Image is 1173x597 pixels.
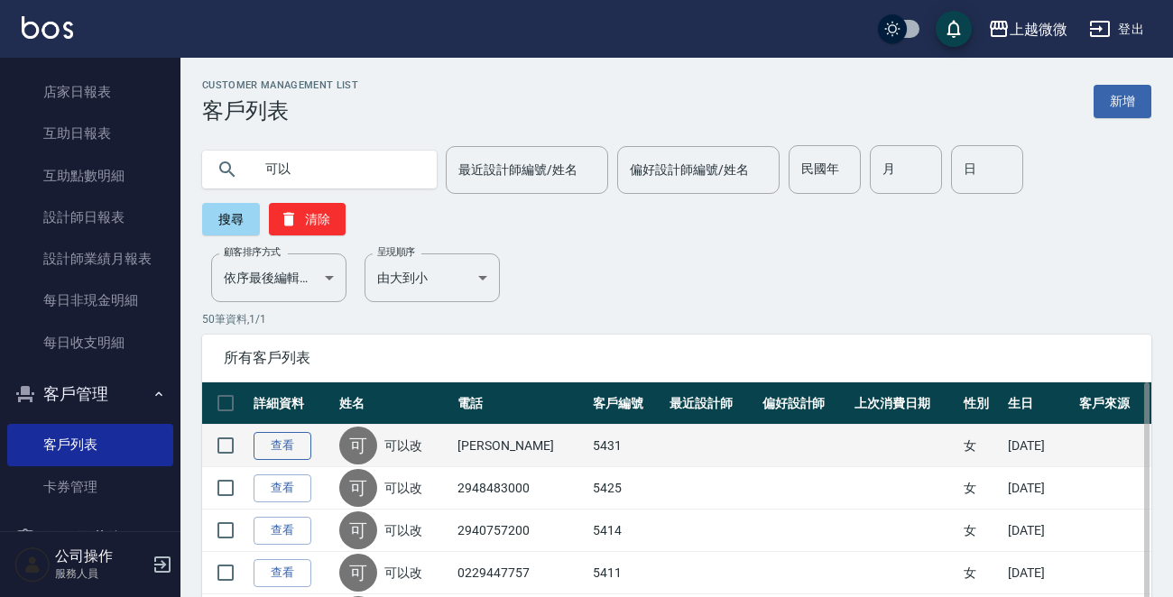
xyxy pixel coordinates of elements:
div: 可 [339,469,377,507]
td: [DATE] [1003,425,1075,467]
td: 5431 [588,425,665,467]
img: Logo [22,16,73,39]
h3: 客戶列表 [202,98,358,124]
th: 性別 [959,382,1003,425]
span: 所有客戶列表 [224,349,1130,367]
a: 新增 [1094,85,1151,118]
td: [PERSON_NAME] [453,425,588,467]
td: 女 [959,467,1003,510]
p: 服務人員 [55,565,147,582]
th: 客戶來源 [1075,382,1151,425]
th: 詳細資料 [249,382,335,425]
button: 清除 [269,203,346,235]
label: 呈現順序 [377,245,415,259]
a: 客戶列表 [7,424,173,465]
a: 每日收支明細 [7,322,173,363]
button: 客戶管理 [7,371,173,418]
td: 2940757200 [453,510,588,552]
th: 最近設計師 [665,382,758,425]
td: 2948483000 [453,467,588,510]
td: 0229447757 [453,552,588,594]
a: 可以改 [384,564,422,582]
div: 由大到小 [365,253,500,302]
td: 女 [959,552,1003,594]
div: 依序最後編輯時間 [211,253,346,302]
button: save [936,11,972,47]
a: 查看 [254,517,311,545]
td: 女 [959,510,1003,552]
div: 可 [339,427,377,464]
input: 搜尋關鍵字 [253,145,422,194]
div: 可 [339,511,377,549]
div: 可 [339,554,377,592]
a: 每日非現金明細 [7,280,173,321]
a: 查看 [254,474,311,502]
th: 電話 [453,382,588,425]
td: 5411 [588,552,665,594]
a: 設計師業績月報表 [7,238,173,280]
td: [DATE] [1003,467,1075,510]
a: 可以改 [384,479,422,497]
a: 互助點數明細 [7,155,173,197]
th: 客戶編號 [588,382,665,425]
label: 顧客排序方式 [224,245,281,259]
a: 查看 [254,432,311,460]
a: 設計師日報表 [7,197,173,238]
a: 查看 [254,559,311,587]
a: 卡券管理 [7,466,173,508]
button: 員工及薪資 [7,515,173,562]
div: 上越微微 [1010,18,1067,41]
td: 5414 [588,510,665,552]
p: 50 筆資料, 1 / 1 [202,311,1151,327]
button: 搜尋 [202,203,260,235]
th: 姓名 [335,382,453,425]
td: 5425 [588,467,665,510]
th: 偏好設計師 [758,382,851,425]
a: 店家日報表 [7,71,173,113]
td: [DATE] [1003,552,1075,594]
td: [DATE] [1003,510,1075,552]
button: 登出 [1082,13,1151,46]
td: 女 [959,425,1003,467]
a: 互助日報表 [7,113,173,154]
img: Person [14,546,51,583]
h5: 公司操作 [55,547,147,565]
button: 上越微微 [981,11,1075,48]
th: 生日 [1003,382,1075,425]
th: 上次消費日期 [850,382,959,425]
a: 可以改 [384,521,422,539]
a: 可以改 [384,436,422,455]
h2: Customer Management List [202,79,358,91]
